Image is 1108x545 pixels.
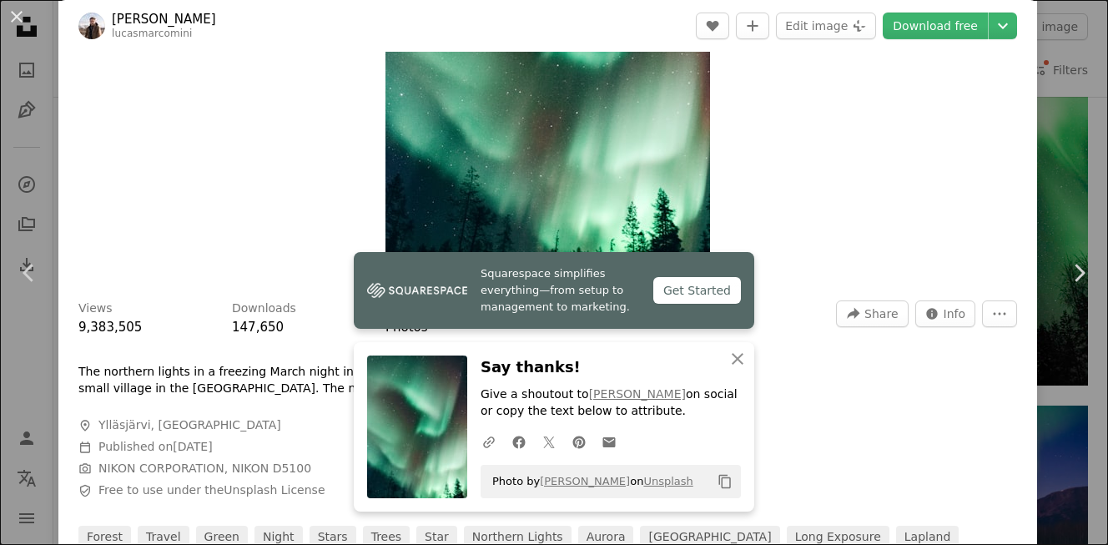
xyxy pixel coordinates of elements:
[481,386,741,420] p: Give a shoutout to on social or copy the text below to attribute.
[78,300,113,317] h3: Views
[1050,193,1108,353] a: Next
[112,28,192,39] a: lucasmarcomini
[224,483,325,497] a: Unsplash License
[736,13,769,39] button: Add to Collection
[481,356,741,380] h3: Say thanks!
[481,265,640,315] span: Squarespace simplifies everything—from setup to management to marketing.
[173,440,212,453] time: June 5, 2018 at 7:35:03 AM GMT+8
[232,300,296,317] h3: Downloads
[982,300,1017,327] button: More Actions
[98,417,281,434] span: Ylläsjärvi, [GEOGRAPHIC_DATA]
[836,300,908,327] button: Share this image
[484,468,693,495] span: Photo by on
[504,425,534,458] a: Share on Facebook
[711,467,739,496] button: Copy to clipboard
[589,387,686,401] a: [PERSON_NAME]
[534,425,564,458] a: Share on Twitter
[594,425,624,458] a: Share over email
[564,425,594,458] a: Share on Pinterest
[232,320,284,335] span: 147,650
[98,440,213,453] span: Published on
[540,475,630,487] a: [PERSON_NAME]
[696,13,729,39] button: Like
[78,13,105,39] img: Go to Lucas Marcomini's profile
[643,475,692,487] a: Unsplash
[98,461,311,477] button: NIKON CORPORATION, NIKON D5100
[883,13,988,39] a: Download free
[915,300,976,327] button: Stats about this image
[776,13,876,39] button: Edit image
[367,278,467,303] img: file-1747939142011-51e5cc87e3c9
[989,13,1017,39] button: Choose download size
[112,11,216,28] a: [PERSON_NAME]
[944,301,966,326] span: Info
[78,320,142,335] span: 9,383,505
[98,482,325,499] span: Free to use under the
[354,252,754,329] a: Squarespace simplifies everything—from setup to management to marketing.Get Started
[78,364,516,397] p: The northern lights in a freezing March night in [GEOGRAPHIC_DATA], a small village in the [GEOGR...
[653,277,741,304] div: Get Started
[864,301,898,326] span: Share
